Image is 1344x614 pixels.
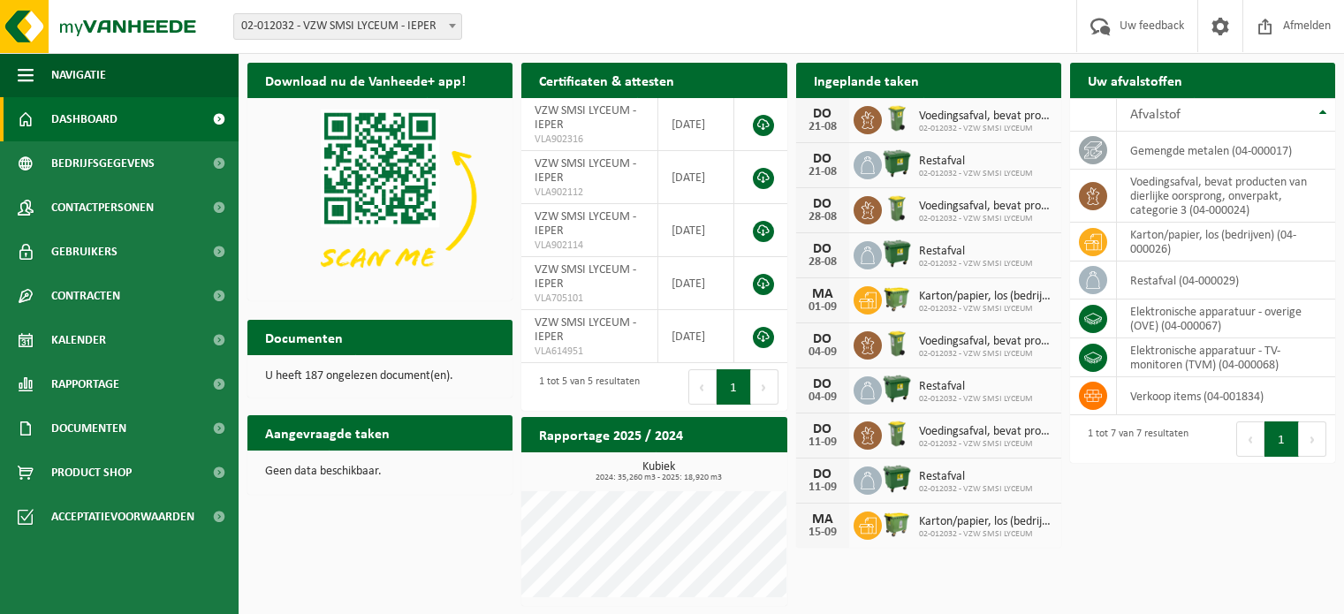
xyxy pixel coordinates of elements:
[1130,108,1181,122] span: Afvalstof
[919,349,1052,360] span: 02-012032 - VZW SMSI LYCEUM
[805,301,840,314] div: 01-09
[51,495,194,539] span: Acceptatievoorwaarden
[535,316,636,344] span: VZW SMSI LYCEUM - IEPER
[535,210,636,238] span: VZW SMSI LYCEUM - IEPER
[51,274,120,318] span: Contracten
[535,133,643,147] span: VLA902316
[882,509,912,539] img: WB-1100-HPE-GN-50
[919,470,1033,484] span: Restafval
[805,197,840,211] div: DO
[882,148,912,178] img: WB-1100-HPE-GN-01
[233,13,462,40] span: 02-012032 - VZW SMSI LYCEUM - IEPER
[658,151,735,204] td: [DATE]
[1117,299,1335,338] td: elektronische apparatuur - overige (OVE) (04-000067)
[1236,421,1264,457] button: Previous
[51,141,155,186] span: Bedrijfsgegevens
[882,193,912,224] img: WB-0140-HPE-GN-50
[882,239,912,269] img: WB-1100-HPE-GN-01
[535,239,643,253] span: VLA902114
[530,474,786,482] span: 2024: 35,260 m3 - 2025: 18,920 m3
[530,461,786,482] h3: Kubiek
[530,368,640,406] div: 1 tot 5 van 5 resultaten
[805,107,840,121] div: DO
[919,169,1033,179] span: 02-012032 - VZW SMSI LYCEUM
[919,515,1052,529] span: Karton/papier, los (bedrijven)
[882,464,912,494] img: WB-1100-HPE-GN-01
[51,406,126,451] span: Documenten
[658,257,735,310] td: [DATE]
[882,329,912,359] img: WB-0140-HPE-GN-50
[805,346,840,359] div: 04-09
[1079,420,1188,459] div: 1 tot 7 van 7 resultaten
[535,263,636,291] span: VZW SMSI LYCEUM - IEPER
[1117,338,1335,377] td: elektronische apparatuur - TV-monitoren (TVM) (04-000068)
[1264,421,1299,457] button: 1
[919,335,1052,349] span: Voedingsafval, bevat producten van dierlijke oorsprong, onverpakt, categorie 3
[51,362,119,406] span: Rapportage
[1117,170,1335,223] td: voedingsafval, bevat producten van dierlijke oorsprong, onverpakt, categorie 3 (04-000024)
[51,53,106,97] span: Navigatie
[51,186,154,230] span: Contactpersonen
[805,512,840,527] div: MA
[919,155,1033,169] span: Restafval
[751,369,778,405] button: Next
[1117,132,1335,170] td: gemengde metalen (04-000017)
[919,394,1033,405] span: 02-012032 - VZW SMSI LYCEUM
[1117,377,1335,415] td: verkoop items (04-001834)
[51,451,132,495] span: Product Shop
[658,204,735,257] td: [DATE]
[919,259,1033,269] span: 02-012032 - VZW SMSI LYCEUM
[1299,421,1326,457] button: Next
[919,110,1052,124] span: Voedingsafval, bevat producten van dierlijke oorsprong, onverpakt, categorie 3
[919,439,1052,450] span: 02-012032 - VZW SMSI LYCEUM
[805,242,840,256] div: DO
[805,436,840,449] div: 11-09
[656,451,786,487] a: Bekijk rapportage
[717,369,751,405] button: 1
[805,152,840,166] div: DO
[247,63,483,97] h2: Download nu de Vanheede+ app!
[51,230,118,274] span: Gebruikers
[658,310,735,363] td: [DATE]
[51,318,106,362] span: Kalender
[919,380,1033,394] span: Restafval
[247,320,361,354] h2: Documenten
[1070,63,1200,97] h2: Uw afvalstoffen
[805,527,840,539] div: 15-09
[535,292,643,306] span: VLA705101
[688,369,717,405] button: Previous
[805,332,840,346] div: DO
[805,256,840,269] div: 28-08
[805,391,840,404] div: 04-09
[919,214,1052,224] span: 02-012032 - VZW SMSI LYCEUM
[919,304,1052,315] span: 02-012032 - VZW SMSI LYCEUM
[535,186,643,200] span: VLA902112
[1117,223,1335,262] td: karton/papier, los (bedrijven) (04-000026)
[51,97,118,141] span: Dashboard
[805,121,840,133] div: 21-08
[535,104,636,132] span: VZW SMSI LYCEUM - IEPER
[805,211,840,224] div: 28-08
[805,467,840,481] div: DO
[882,419,912,449] img: WB-0140-HPE-GN-50
[247,98,513,297] img: Download de VHEPlus App
[919,484,1033,495] span: 02-012032 - VZW SMSI LYCEUM
[805,481,840,494] div: 11-09
[265,466,495,478] p: Geen data beschikbaar.
[234,14,461,39] span: 02-012032 - VZW SMSI LYCEUM - IEPER
[919,529,1052,540] span: 02-012032 - VZW SMSI LYCEUM
[805,166,840,178] div: 21-08
[919,200,1052,214] span: Voedingsafval, bevat producten van dierlijke oorsprong, onverpakt, categorie 3
[247,415,407,450] h2: Aangevraagde taken
[919,425,1052,439] span: Voedingsafval, bevat producten van dierlijke oorsprong, onverpakt, categorie 3
[796,63,937,97] h2: Ingeplande taken
[1117,262,1335,299] td: restafval (04-000029)
[535,345,643,359] span: VLA614951
[882,284,912,314] img: WB-1100-HPE-GN-50
[882,374,912,404] img: WB-1100-HPE-GN-01
[535,157,636,185] span: VZW SMSI LYCEUM - IEPER
[521,417,701,451] h2: Rapportage 2025 / 2024
[805,422,840,436] div: DO
[658,98,735,151] td: [DATE]
[805,287,840,301] div: MA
